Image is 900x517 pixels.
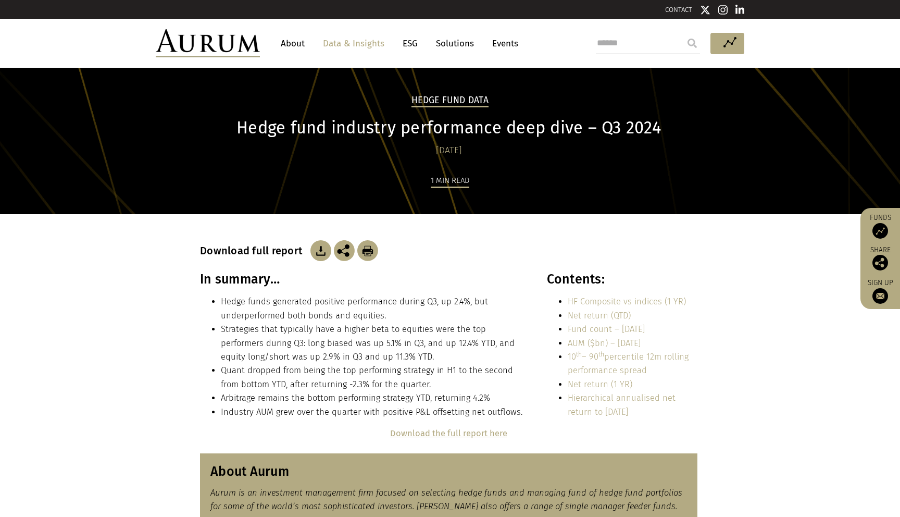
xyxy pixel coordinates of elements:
li: Industry AUM grew over the quarter with positive P&L offsetting net outflows. [221,405,524,419]
li: Hedge funds generated positive performance during Q3, up 2.4%, but underperformed both bonds and ... [221,295,524,323]
a: About [276,34,310,53]
img: Download Article [310,240,331,261]
a: Net return (QTD) [568,311,631,321]
img: Linkedin icon [735,5,745,15]
a: Net return (1 YR) [568,379,632,389]
h1: Hedge fund industry performance deep dive – Q3 2024 [200,118,697,138]
a: Data & Insights [318,34,390,53]
div: [DATE] [200,143,697,158]
em: Aurum is an investment management firm focused on selecting hedge funds and managing fund of hedg... [210,488,682,511]
a: Solutions [431,34,479,53]
h3: Contents: [547,272,697,287]
a: CONTACT [665,6,692,14]
a: Sign up [866,278,895,304]
li: Arbitrage remains the bottom performing strategy YTD, returning 4.2% [221,391,524,405]
a: Funds [866,213,895,239]
a: Download the full report here [390,428,507,438]
img: Download Article [357,240,378,261]
a: Events [487,34,518,53]
img: Access Funds [872,223,888,239]
h3: Download full report [200,244,308,257]
a: ESG [397,34,423,53]
sup: th [576,350,582,358]
a: AUM ($bn) – [DATE] [568,338,641,348]
img: Share this post [334,240,355,261]
h3: In summary… [200,272,524,287]
div: 1 min read [431,174,469,188]
img: Instagram icon [718,5,728,15]
img: Share this post [872,255,888,270]
a: Fund count – [DATE] [568,324,645,334]
img: Aurum [156,29,260,57]
a: 10th– 90thpercentile 12m rolling performance spread [568,352,689,375]
a: Hierarchical annualised net return to [DATE] [568,393,676,416]
li: Quant dropped from being the top performing strategy in H1 to the second from bottom YTD, after r... [221,364,524,391]
input: Submit [682,33,703,54]
div: Share [866,247,895,270]
sup: th [598,350,604,358]
a: HF Composite vs indices (1 YR) [568,297,686,306]
img: Sign up to our newsletter [872,288,888,304]
li: Strategies that typically have a higher beta to equities were the top performers during Q3: long ... [221,323,524,364]
img: Twitter icon [700,5,710,15]
h2: Hedge Fund Data [411,95,489,107]
h3: About Aurum [210,464,687,479]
